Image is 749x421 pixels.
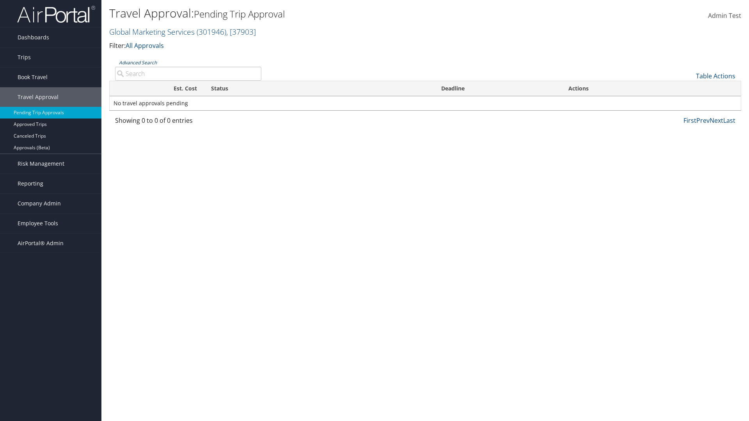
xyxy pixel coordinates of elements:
[17,5,95,23] img: airportal-logo.png
[126,41,164,50] a: All Approvals
[708,11,741,20] span: Admin Test
[119,59,157,66] a: Advanced Search
[115,116,261,129] div: Showing 0 to 0 of 0 entries
[109,27,256,37] a: Global Marketing Services
[194,7,285,20] small: Pending Trip Approval
[18,48,31,67] span: Trips
[18,28,49,47] span: Dashboards
[109,41,531,51] p: Filter:
[710,116,723,125] a: Next
[18,87,59,107] span: Travel Approval
[18,174,43,193] span: Reporting
[197,27,226,37] span: ( 301946 )
[18,194,61,213] span: Company Admin
[434,81,561,96] th: Deadline: activate to sort column descending
[204,81,434,96] th: Status: activate to sort column ascending
[18,154,64,173] span: Risk Management
[226,27,256,37] span: , [ 37903 ]
[128,81,204,96] th: Est. Cost: activate to sort column ascending
[708,4,741,28] a: Admin Test
[723,116,735,125] a: Last
[561,81,741,96] th: Actions
[18,67,48,87] span: Book Travel
[696,116,710,125] a: Prev
[18,233,64,253] span: AirPortal® Admin
[110,96,741,110] td: No travel approvals pending
[696,72,735,80] a: Table Actions
[115,67,261,81] input: Advanced Search
[683,116,696,125] a: First
[109,5,531,21] h1: Travel Approval:
[18,214,58,233] span: Employee Tools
